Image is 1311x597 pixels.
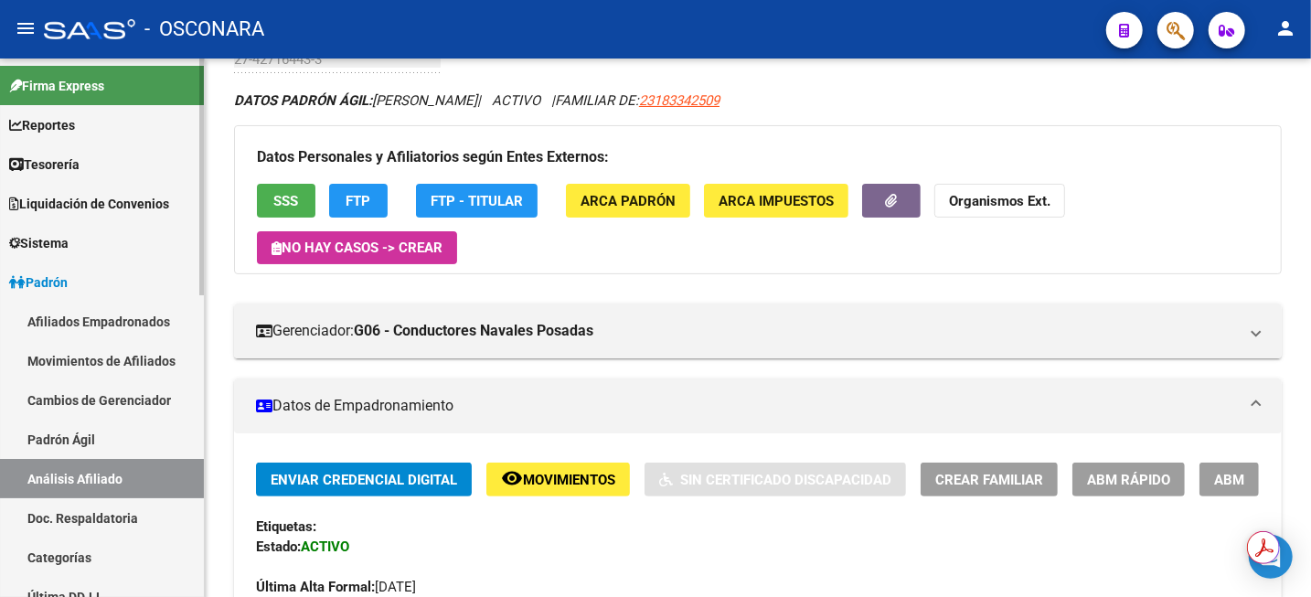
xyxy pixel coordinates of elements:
h3: Datos Personales y Afiliatorios según Entes Externos: [257,144,1259,170]
mat-icon: person [1274,17,1296,39]
span: Reportes [9,115,75,135]
span: FAMILIAR DE: [555,92,719,109]
span: Firma Express [9,76,104,96]
button: FTP - Titular [416,184,538,218]
span: Sin Certificado Discapacidad [680,472,891,488]
span: ARCA Padrón [581,193,676,209]
strong: DATOS PADRÓN ÁGIL: [234,92,372,109]
strong: G06 - Conductores Navales Posadas [354,321,593,341]
button: FTP [329,184,388,218]
strong: ACTIVO [301,538,349,555]
span: SSS [274,193,299,209]
button: Movimientos [486,463,630,496]
mat-icon: remove_red_eye [501,467,523,489]
mat-expansion-panel-header: Gerenciador:G06 - Conductores Navales Posadas [234,304,1282,358]
button: Sin Certificado Discapacidad [645,463,906,496]
span: ABM Rápido [1087,472,1170,488]
mat-panel-title: Gerenciador: [256,321,1238,341]
span: FTP [346,193,371,209]
span: ARCA Impuestos [719,193,834,209]
span: Liquidación de Convenios [9,194,169,214]
button: ABM Rápido [1072,463,1185,496]
span: FTP - Titular [431,193,523,209]
span: 23183342509 [639,92,719,109]
span: Movimientos [523,472,615,488]
mat-icon: menu [15,17,37,39]
strong: Última Alta Formal: [256,579,375,595]
span: Sistema [9,233,69,253]
strong: Etiquetas: [256,518,316,535]
button: Organismos Ext. [934,184,1065,218]
span: No hay casos -> Crear [272,240,442,256]
span: [PERSON_NAME] [234,92,477,109]
span: - OSCONARA [144,9,264,49]
mat-panel-title: Datos de Empadronamiento [256,396,1238,416]
i: | ACTIVO | [234,92,719,109]
mat-expansion-panel-header: Datos de Empadronamiento [234,378,1282,433]
button: Enviar Credencial Digital [256,463,472,496]
button: Crear Familiar [921,463,1058,496]
span: Enviar Credencial Digital [271,472,457,488]
span: Padrón [9,272,68,293]
button: ARCA Impuestos [704,184,848,218]
span: [DATE] [256,579,416,595]
strong: Organismos Ext. [949,193,1050,209]
strong: Estado: [256,538,301,555]
span: Tesorería [9,155,80,175]
button: No hay casos -> Crear [257,231,457,264]
button: ABM [1199,463,1259,496]
span: Crear Familiar [935,472,1043,488]
span: ABM [1214,472,1244,488]
button: ARCA Padrón [566,184,690,218]
button: SSS [257,184,315,218]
